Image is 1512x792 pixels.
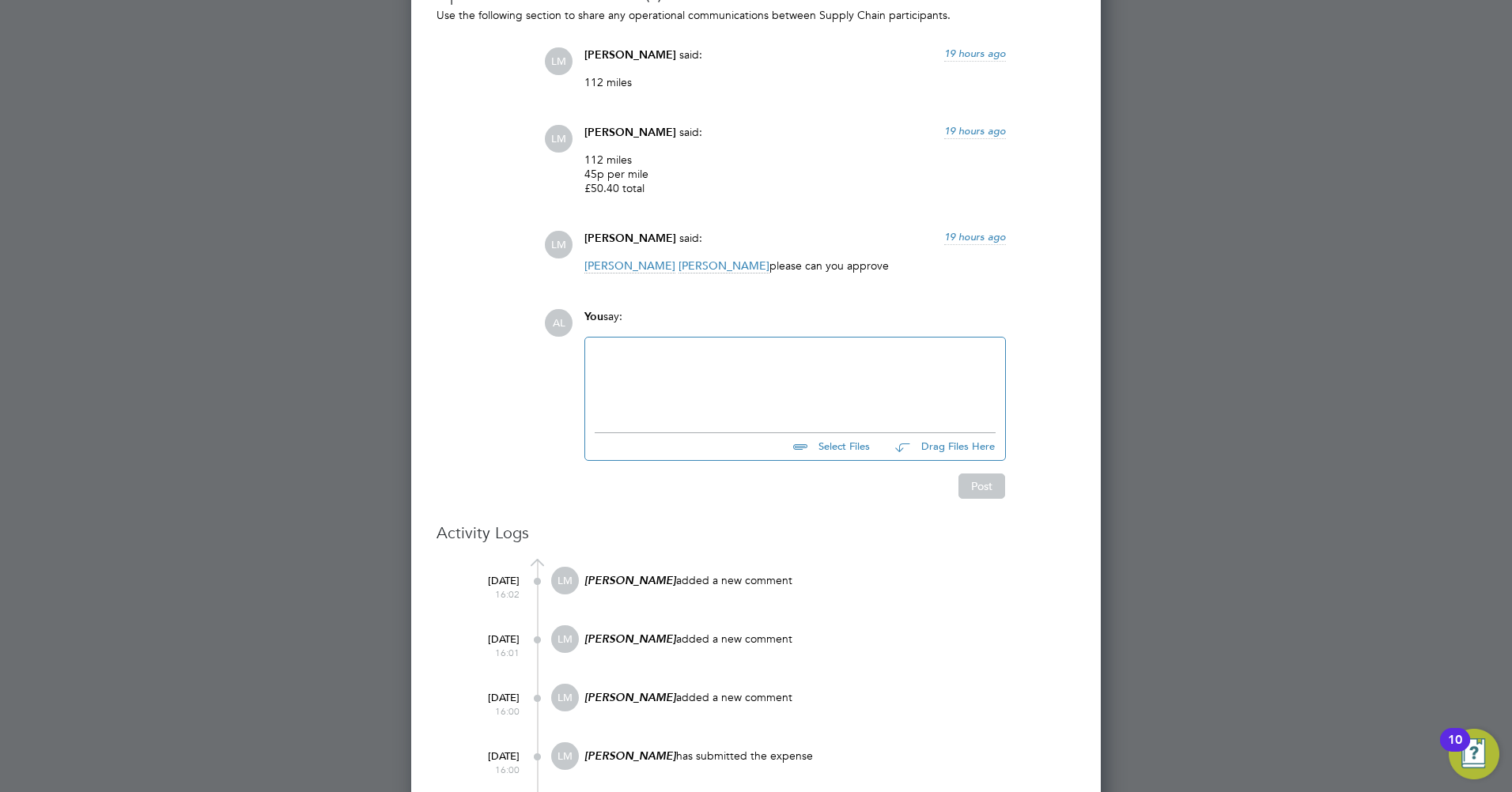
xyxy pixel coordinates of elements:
p: 112 miles [584,75,1006,89]
em: [PERSON_NAME] [584,632,676,646]
span: LM [545,125,573,153]
div: [DATE] [456,684,520,717]
span: said: [679,47,702,62]
button: Drag Files Here [883,431,996,464]
em: [PERSON_NAME] [584,749,676,763]
p: please can you approve [584,258,1006,273]
span: 16:02 [456,588,520,601]
div: [DATE] [456,625,520,658]
h3: Activity Logs [437,522,1075,543]
em: [PERSON_NAME] [584,691,676,704]
p: 112 miles 45p per mile £50.40 total [584,153,1006,196]
span: LM [551,742,579,770]
span: [PERSON_NAME] [679,258,769,273]
span: LM [545,231,573,258]
span: AL [545,309,573,337]
p: added a new comment [583,573,1075,588]
em: [PERSON_NAME] [584,574,676,587]
div: [DATE] [456,742,520,775]
span: LM [551,567,579,594]
div: 10 [1448,740,1462,760]
div: [DATE] [456,567,520,600]
span: You [584,310,603,323]
span: LM [551,625,579,653]
span: 16:00 [456,764,520,776]
span: 19 hours ago [944,124,1006,138]
button: Open Resource Center, 10 new notifications [1449,729,1499,779]
span: said: [679,125,702,139]
span: 16:01 [456,647,520,659]
p: Use the following section to share any operational communications between Supply Chain participants. [437,8,1075,22]
span: [PERSON_NAME] [584,232,676,245]
span: said: [679,231,702,245]
span: [PERSON_NAME] [584,48,676,62]
p: added a new comment [583,632,1075,647]
span: 19 hours ago [944,230,1006,243]
span: LM [545,47,573,75]
p: added a new comment [583,690,1075,705]
span: [PERSON_NAME] [584,126,676,139]
button: Post [958,473,1005,499]
span: 16:00 [456,705,520,718]
p: has submitted the expense [583,749,1075,764]
span: LM [551,684,579,711]
span: [PERSON_NAME] [584,258,675,273]
div: say: [584,309,1006,337]
span: 19 hours ago [944,47,1006,60]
